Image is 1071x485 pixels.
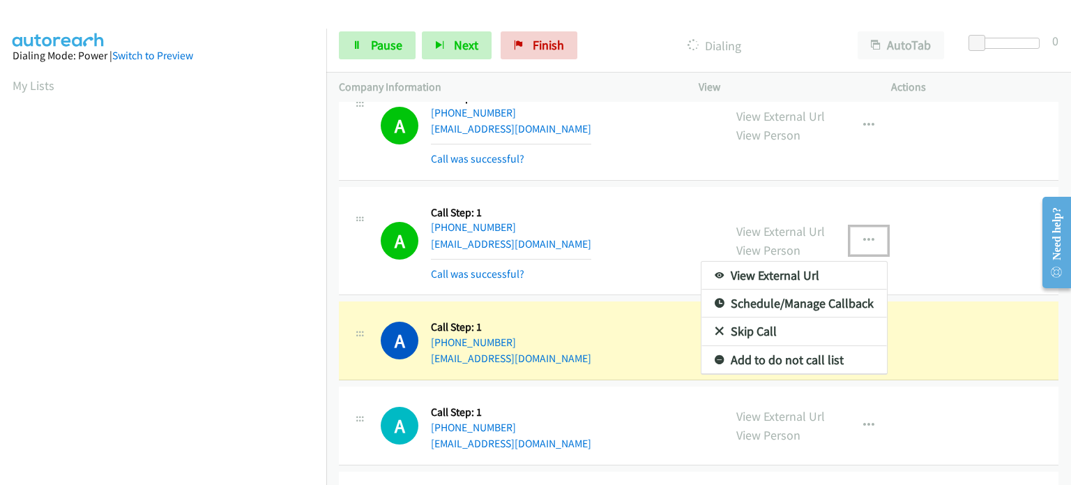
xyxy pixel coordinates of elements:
a: Schedule/Manage Callback [701,290,887,318]
a: Skip Call [701,318,887,345]
iframe: Resource Center [1031,187,1071,298]
a: View External Url [701,262,887,290]
div: Dialing Mode: Power | [13,47,314,64]
h1: A [381,407,418,445]
div: The call is yet to be attempted [381,407,418,445]
a: Add to do not call list [701,346,887,374]
a: My Lists [13,77,54,94]
h1: A [381,322,418,359]
a: Switch to Preview [112,49,193,62]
